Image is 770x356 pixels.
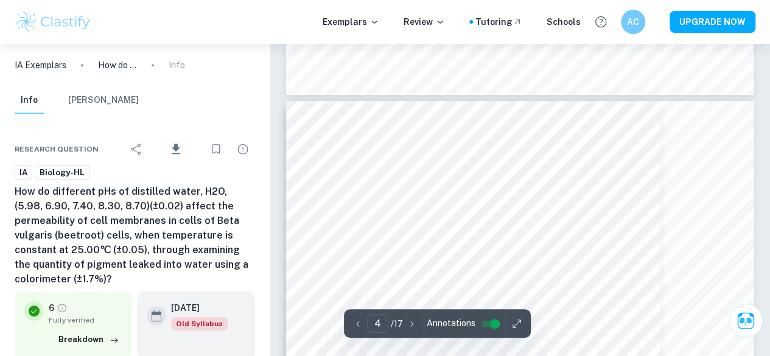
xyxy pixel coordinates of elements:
p: Review [404,15,445,29]
h6: How do different pHs of distilled water, H2O, (5.98, 6.90, 7.40, 8.30, 8.70)(±0.02) affect the pe... [15,184,255,287]
button: Ask Clai [729,304,763,338]
div: Download [151,133,201,165]
div: Bookmark [204,137,228,161]
span: IA [15,167,32,179]
p: Exemplars [323,15,379,29]
h6: [DATE] [171,301,218,315]
button: [PERSON_NAME] [68,87,139,114]
div: Starting from the May 2025 session, the Biology IA requirements have changed. It's OK to refer to... [171,317,228,330]
a: Grade fully verified [57,302,68,313]
a: Schools [547,15,581,29]
button: AC [621,10,645,34]
button: Help and Feedback [590,12,611,32]
button: Info [15,87,44,114]
span: Old Syllabus [171,317,228,330]
h6: AC [626,15,640,29]
a: Tutoring [475,15,522,29]
p: How do different pHs of distilled water, H2O, (5.98, 6.90, 7.40, 8.30, 8.70)(±0.02) affect the pe... [98,58,137,72]
p: Info [169,58,185,72]
button: Breakdown [55,330,122,349]
p: 6 [49,301,54,315]
a: IA Exemplars [15,58,66,72]
span: Research question [15,144,99,155]
img: Clastify logo [15,10,92,34]
button: UPGRADE NOW [670,11,755,33]
a: Biology-HL [35,165,89,180]
div: Share [124,137,149,161]
a: IA [15,165,32,180]
span: Biology-HL [35,167,89,179]
p: / 17 [391,317,403,330]
span: Annotations [427,317,475,330]
span: Fully verified [49,315,122,326]
div: Report issue [231,137,255,161]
